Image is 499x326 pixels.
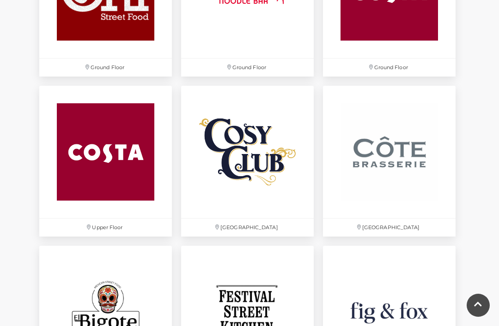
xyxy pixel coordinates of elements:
p: [GEOGRAPHIC_DATA] [323,219,456,237]
a: [GEOGRAPHIC_DATA] [176,81,318,241]
p: Ground Floor [181,59,314,77]
a: [GEOGRAPHIC_DATA] [318,81,460,241]
p: Upper Floor [39,219,172,237]
p: Ground Floor [323,59,456,77]
p: [GEOGRAPHIC_DATA] [181,219,314,237]
a: Upper Floor [35,81,176,241]
p: Ground Floor [39,59,172,77]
